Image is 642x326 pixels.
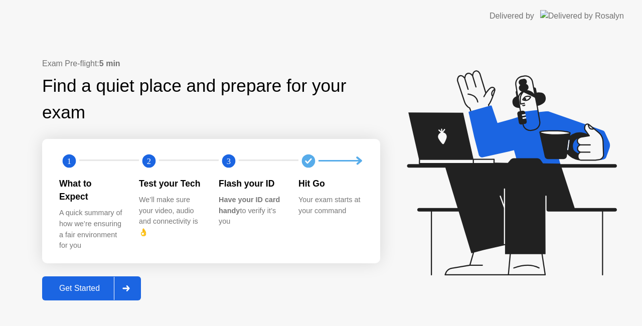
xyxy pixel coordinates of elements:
button: Get Started [42,276,141,300]
div: Your exam starts at your command [298,195,362,216]
div: Delivered by [490,10,534,22]
div: A quick summary of how we’re ensuring a fair environment for you [59,208,123,251]
div: Test your Tech [139,177,203,190]
text: 3 [227,156,231,166]
div: Get Started [45,284,114,293]
img: Delivered by Rosalyn [540,10,624,22]
b: Have your ID card handy [219,196,280,215]
text: 2 [147,156,151,166]
div: Exam Pre-flight: [42,58,380,70]
div: Flash your ID [219,177,282,190]
div: Find a quiet place and prepare for your exam [42,73,380,126]
div: What to Expect [59,177,123,204]
div: Hit Go [298,177,362,190]
div: We’ll make sure your video, audio and connectivity is 👌 [139,195,203,238]
text: 1 [67,156,71,166]
div: to verify it’s you [219,195,282,227]
b: 5 min [99,59,120,68]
